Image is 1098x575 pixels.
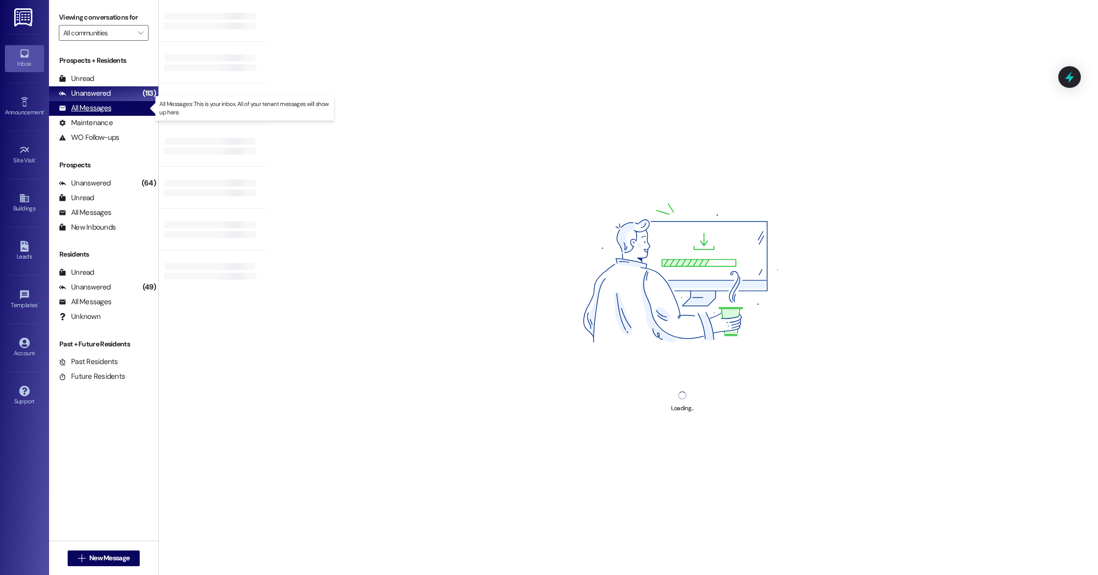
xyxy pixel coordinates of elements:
[78,554,85,562] i: 
[5,335,44,361] a: Account
[89,553,129,563] span: New Message
[139,176,158,191] div: (64)
[68,550,140,566] button: New Message
[59,103,111,113] div: All Messages
[59,208,111,218] div: All Messages
[5,45,44,72] a: Inbox
[59,118,113,128] div: Maintenance
[59,371,125,382] div: Future Residents
[140,86,158,101] div: (113)
[49,249,158,260] div: Residents
[5,190,44,216] a: Buildings
[44,107,45,114] span: •
[49,160,158,170] div: Prospects
[59,193,94,203] div: Unread
[59,74,94,84] div: Unread
[59,357,118,367] div: Past Residents
[671,403,693,414] div: Loading...
[5,287,44,313] a: Templates •
[140,280,158,295] div: (49)
[5,383,44,409] a: Support
[59,178,111,188] div: Unanswered
[63,25,133,41] input: All communities
[49,339,158,349] div: Past + Future Residents
[59,267,94,278] div: Unread
[59,10,149,25] label: Viewing conversations for
[35,156,37,162] span: •
[138,29,143,37] i: 
[38,300,39,307] span: •
[59,312,100,322] div: Unknown
[49,55,158,66] div: Prospects + Residents
[59,297,111,307] div: All Messages
[59,222,116,233] div: New Inbounds
[59,282,111,292] div: Unanswered
[5,238,44,264] a: Leads
[5,142,44,168] a: Site Visit •
[59,132,119,143] div: WO Follow-ups
[59,88,111,99] div: Unanswered
[159,100,330,117] p: All Messages: This is your inbox. All of your tenant messages will show up here.
[14,8,34,26] img: ResiDesk Logo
